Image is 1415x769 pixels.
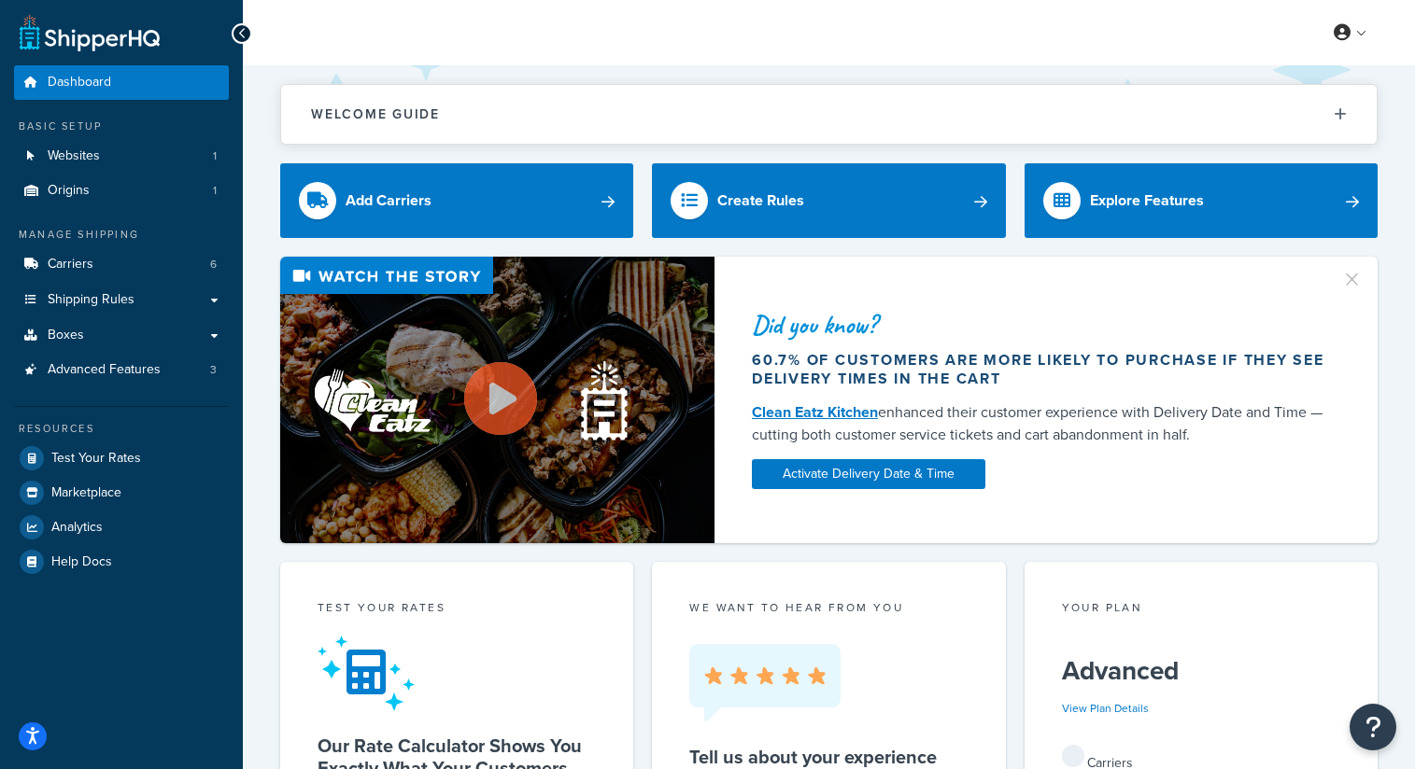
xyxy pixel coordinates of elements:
[14,139,229,174] li: Websites
[14,139,229,174] a: Websites1
[14,227,229,243] div: Manage Shipping
[752,401,1328,446] div: enhanced their customer experience with Delivery Date and Time — cutting both customer service ti...
[14,476,229,510] a: Marketplace
[48,183,90,199] span: Origins
[48,362,161,378] span: Advanced Features
[1062,700,1149,717] a: View Plan Details
[14,247,229,282] a: Carriers6
[51,554,112,570] span: Help Docs
[14,510,229,544] a: Analytics
[48,257,93,273] span: Carriers
[48,328,84,343] span: Boxes
[213,183,217,199] span: 1
[752,459,985,489] a: Activate Delivery Date & Time
[14,247,229,282] li: Carriers
[14,353,229,387] li: Advanced Features
[51,520,103,536] span: Analytics
[752,401,878,423] a: Clean Eatz Kitchen
[752,351,1328,388] div: 60.7% of customers are more likely to purchase if they see delivery times in the cart
[14,441,229,475] a: Test Your Rates
[652,163,1005,238] a: Create Rules
[14,421,229,437] div: Resources
[14,545,229,579] a: Help Docs
[717,188,804,214] div: Create Rules
[51,485,121,501] span: Marketplace
[281,85,1377,144] button: Welcome Guide
[752,312,1328,338] div: Did you know?
[1062,656,1340,686] h5: Advanced
[346,188,432,214] div: Add Carriers
[51,451,141,467] span: Test Your Rates
[14,174,229,208] a: Origins1
[14,174,229,208] li: Origins
[14,283,229,317] a: Shipping Rules
[1062,599,1340,621] div: Your Plan
[213,148,217,164] span: 1
[1350,704,1396,750] button: Open Resource Center
[1090,188,1204,214] div: Explore Features
[48,292,134,308] span: Shipping Rules
[280,257,715,543] img: Video thumbnail
[210,257,217,273] span: 6
[48,148,100,164] span: Websites
[48,75,111,91] span: Dashboard
[210,362,217,378] span: 3
[1025,163,1378,238] a: Explore Features
[14,318,229,353] a: Boxes
[14,353,229,387] a: Advanced Features3
[14,119,229,134] div: Basic Setup
[689,599,968,616] p: we want to hear from you
[318,599,596,621] div: Test your rates
[280,163,633,238] a: Add Carriers
[311,107,440,121] h2: Welcome Guide
[14,65,229,100] a: Dashboard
